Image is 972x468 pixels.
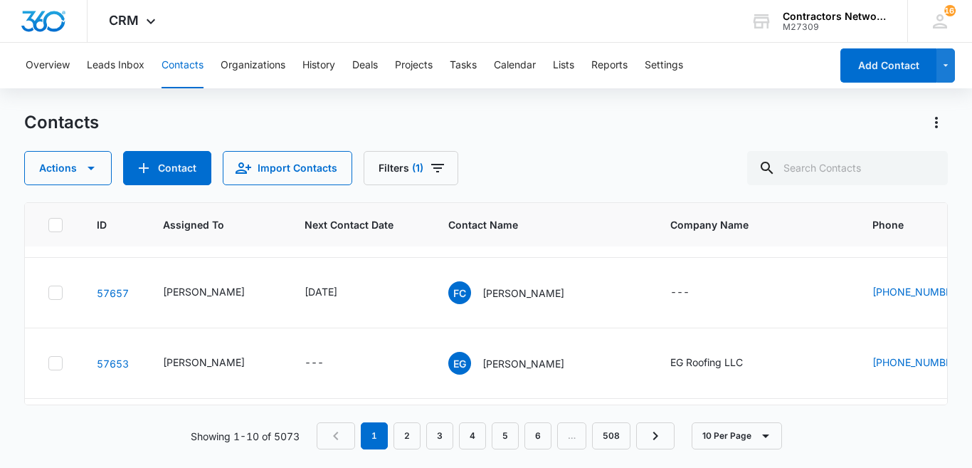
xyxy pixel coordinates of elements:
div: --- [670,284,690,301]
button: Lists [553,43,574,88]
span: Phone [872,217,966,232]
div: Next Contact Date - 1756684800 - Select to Edit Field [305,284,363,301]
button: Projects [395,43,433,88]
button: Filters [364,151,458,185]
button: Add Contact [840,48,936,83]
div: notifications count [944,5,956,16]
div: [DATE] [305,284,337,299]
span: 167 [944,5,956,16]
button: Deals [352,43,378,88]
span: CRM [109,13,139,28]
div: Contact Name - Fernando Castillo - Select to Edit Field [448,281,590,304]
button: Import Contacts [223,151,352,185]
span: ID [97,217,108,232]
span: Next Contact Date [305,217,393,232]
div: --- [305,355,324,372]
p: [PERSON_NAME] [482,356,564,371]
span: FC [448,281,471,304]
a: [PHONE_NUMBER] [872,284,961,299]
h1: Contacts [24,112,99,133]
button: Leads Inbox [87,43,144,88]
button: Reports [591,43,628,88]
div: [PERSON_NAME] [163,284,245,299]
div: account id [783,22,887,32]
div: Company Name - - Select to Edit Field [670,284,715,301]
a: [PHONE_NUMBER] [872,355,961,370]
div: Next Contact Date - - Select to Edit Field [305,355,349,372]
button: Settings [645,43,683,88]
em: 1 [361,422,388,449]
span: (1) [412,163,423,173]
span: EG [448,352,471,375]
button: Actions [925,111,948,134]
div: EG Roofing LLC [670,355,743,370]
button: Actions [24,151,112,185]
div: Contact Name - Enos Graber - Select to Edit Field [448,352,590,375]
a: Page 5 [492,422,519,449]
span: Contact Name [448,217,616,232]
button: History [302,43,335,88]
div: [PERSON_NAME] [163,355,245,370]
a: Navigate to contact details page for Fernando Castillo [97,287,129,299]
div: Assigned To - Elvis Ruelas - Select to Edit Field [163,284,270,301]
p: Showing 1-10 of 5073 [191,429,300,444]
button: Overview [26,43,70,88]
input: Search Contacts [747,151,948,185]
a: Navigate to contact details page for Enos Graber [97,358,129,370]
div: account name [783,11,887,22]
button: Calendar [494,43,536,88]
a: Page 6 [524,422,551,449]
a: Page 2 [393,422,421,449]
button: Tasks [450,43,477,88]
a: Page 3 [426,422,453,449]
div: Assigned To - Elvis Ruelas - Select to Edit Field [163,355,270,372]
span: Assigned To [163,217,250,232]
button: 10 Per Page [692,422,782,449]
button: Add Contact [123,151,211,185]
p: [PERSON_NAME] [482,286,564,301]
div: Company Name - EG Roofing LLC - Select to Edit Field [670,355,768,372]
a: Page 4 [459,422,486,449]
button: Contacts [162,43,204,88]
nav: Pagination [317,422,675,449]
a: Page 508 [592,422,630,449]
a: Next Page [636,422,675,449]
button: Organizations [221,43,285,88]
span: Company Name [670,217,838,232]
